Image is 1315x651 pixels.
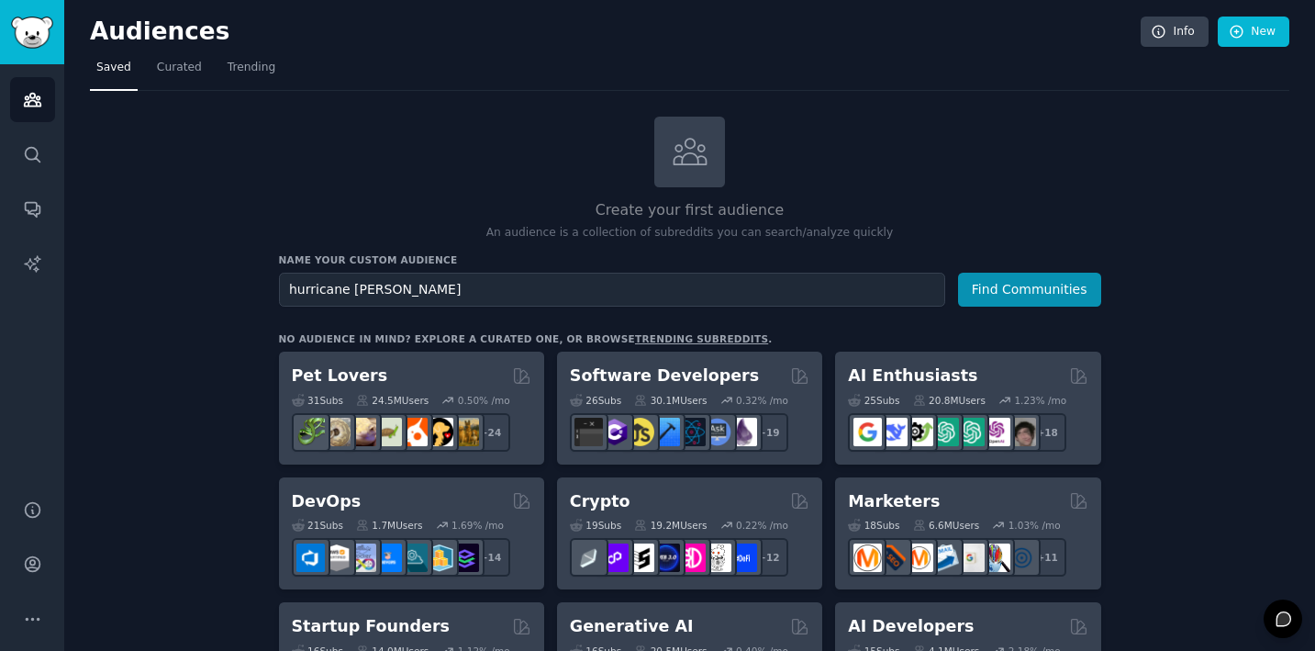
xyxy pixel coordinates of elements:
button: Find Communities [958,273,1101,307]
a: Curated [150,53,208,91]
img: Emailmarketing [931,544,959,572]
img: MarketingResearch [982,544,1010,572]
img: AWS_Certified_Experts [322,544,351,572]
h2: Audiences [90,17,1141,47]
img: defi_ [729,544,757,572]
h2: Pet Lovers [292,365,388,387]
div: + 24 [472,413,510,452]
div: 6.6M Users [913,519,980,532]
div: 0.50 % /mo [458,394,510,407]
img: googleads [956,544,985,572]
img: ballpython [322,418,351,446]
img: ethfinance [574,544,603,572]
span: Saved [96,60,131,76]
a: New [1218,17,1289,48]
a: Info [1141,17,1209,48]
img: GoogleGeminiAI [853,418,882,446]
div: 1.23 % /mo [1014,394,1066,407]
div: 26 Sub s [570,394,621,407]
img: AItoolsCatalog [905,418,933,446]
div: + 18 [1028,413,1066,452]
img: DeepSeek [879,418,908,446]
img: chatgpt_promptDesign [931,418,959,446]
div: 18 Sub s [848,519,899,532]
img: AskComputerScience [703,418,731,446]
img: AskMarketing [905,544,933,572]
h2: Marketers [848,490,940,513]
div: 20.8M Users [913,394,986,407]
h2: Software Developers [570,365,759,387]
div: 1.7M Users [356,519,423,532]
img: 0xPolygon [600,544,629,572]
a: trending subreddits [635,333,768,344]
img: ethstaker [626,544,654,572]
img: herpetology [296,418,325,446]
img: dogbreed [451,418,479,446]
img: platformengineering [399,544,428,572]
img: azuredevops [296,544,325,572]
h2: Generative AI [570,615,694,638]
a: Trending [221,53,282,91]
img: leopardgeckos [348,418,376,446]
p: An audience is a collection of subreddits you can search/analyze quickly [279,225,1101,241]
img: software [574,418,603,446]
img: OnlineMarketing [1008,544,1036,572]
img: CryptoNews [703,544,731,572]
div: 21 Sub s [292,519,343,532]
h2: Crypto [570,490,630,513]
div: 0.22 % /mo [736,519,788,532]
h2: DevOps [292,490,362,513]
img: reactnative [677,418,706,446]
div: 19 Sub s [570,519,621,532]
img: aws_cdk [425,544,453,572]
img: content_marketing [853,544,882,572]
h2: AI Developers [848,615,974,638]
img: bigseo [879,544,908,572]
img: Docker_DevOps [348,544,376,572]
img: ArtificalIntelligence [1008,418,1036,446]
div: + 19 [750,413,788,452]
div: 24.5M Users [356,394,429,407]
img: cockatiel [399,418,428,446]
div: 31 Sub s [292,394,343,407]
div: + 11 [1028,538,1066,577]
div: 25 Sub s [848,394,899,407]
img: csharp [600,418,629,446]
div: 1.69 % /mo [451,519,504,532]
h3: Name your custom audience [279,253,1101,266]
h2: Create your first audience [279,199,1101,222]
h2: Startup Founders [292,615,450,638]
img: web3 [652,544,680,572]
h2: AI Enthusiasts [848,365,977,387]
div: 30.1M Users [634,394,707,407]
span: Trending [228,60,275,76]
img: GummySearch logo [11,17,53,49]
div: + 14 [472,538,510,577]
img: PlatformEngineers [451,544,479,572]
img: elixir [729,418,757,446]
img: turtle [373,418,402,446]
div: + 12 [750,538,788,577]
span: Curated [157,60,202,76]
div: 0.32 % /mo [736,394,788,407]
img: iOSProgramming [652,418,680,446]
div: No audience in mind? Explore a curated one, or browse . [279,332,773,345]
img: chatgpt_prompts_ [956,418,985,446]
input: Pick a short name, like "Digital Marketers" or "Movie-Goers" [279,273,945,307]
img: defiblockchain [677,544,706,572]
img: DevOpsLinks [373,544,402,572]
img: PetAdvice [425,418,453,446]
a: Saved [90,53,138,91]
div: 1.03 % /mo [1009,519,1061,532]
div: 19.2M Users [634,519,707,532]
img: OpenAIDev [982,418,1010,446]
img: learnjavascript [626,418,654,446]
